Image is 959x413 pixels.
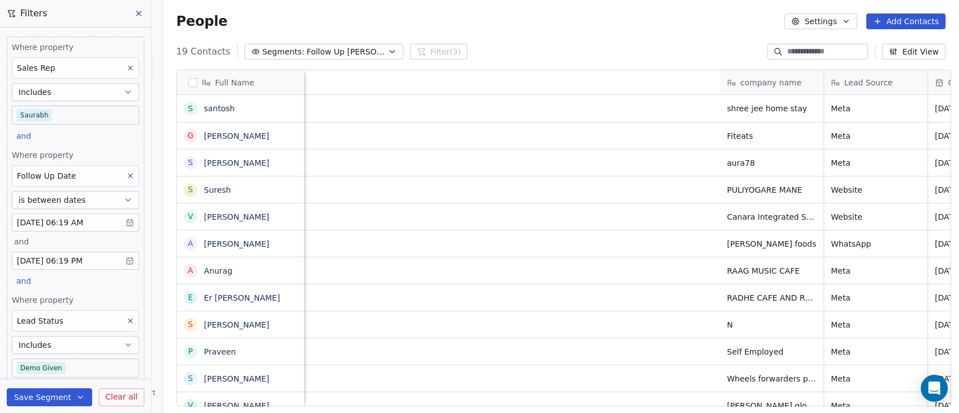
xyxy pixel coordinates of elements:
span: Meta [831,265,921,276]
span: Meta [831,319,921,330]
span: Meta [831,373,921,384]
a: [PERSON_NAME] [204,212,269,221]
span: shree jee home stay [727,103,817,114]
div: P [188,346,193,357]
div: Open Intercom Messenger [921,375,948,402]
span: Website [831,211,921,223]
span: Fiteats [727,130,817,142]
div: Lead Source [824,70,928,94]
a: [PERSON_NAME] [204,401,269,410]
span: Meta [831,292,921,303]
div: company name [720,70,824,94]
span: RAAG MUSIC CAFE [727,265,817,276]
div: S [188,157,193,169]
a: [PERSON_NAME] [204,239,269,248]
a: santosh [204,104,235,113]
a: [PERSON_NAME] [204,131,269,140]
a: [PERSON_NAME] [204,320,269,329]
a: [PERSON_NAME] [204,374,269,383]
span: RADHE CAFE AND RESTAURANT [727,292,817,303]
span: Meta [831,103,921,114]
a: [PERSON_NAME] [204,158,269,167]
span: PULIYOGARE MANE [727,184,817,196]
div: V [188,211,193,223]
div: A [188,265,193,276]
span: aura78 [727,157,817,169]
span: Lead Source [844,77,893,88]
span: Wheels forwarders pvt ltd [727,373,817,384]
a: Anurag [204,266,233,275]
button: Filter(3) [410,44,468,60]
span: Meta [831,157,921,169]
a: Help & Support [93,388,156,397]
span: Meta [831,400,921,411]
button: Settings [784,13,857,29]
span: Full Name [215,77,254,88]
span: Meta [831,346,921,357]
span: company name [740,77,802,88]
div: S [188,319,193,330]
div: A [188,238,193,249]
div: S [188,373,193,384]
button: Add Contacts [866,13,946,29]
div: G [187,130,193,142]
div: grid [177,95,304,407]
span: [PERSON_NAME] global e-store [727,400,817,411]
span: Self Employed [727,346,817,357]
span: WhatsApp [831,238,921,249]
a: Praveen [204,347,236,356]
span: Meta [831,130,921,142]
span: Website [831,184,921,196]
div: E [188,292,193,303]
a: Er [PERSON_NAME] [204,293,280,302]
span: N [727,319,817,330]
span: Follow Up [PERSON_NAME] [307,46,385,58]
div: V [188,400,193,411]
span: Segments: [262,46,304,58]
span: [PERSON_NAME] foods [727,238,817,249]
div: s [188,103,193,115]
a: Suresh [204,185,231,194]
span: Help & Support [104,388,156,397]
div: Full Name [177,70,304,94]
button: Edit View [882,44,946,60]
span: People [176,13,228,30]
span: 19 Contacts [176,45,230,58]
span: Canara Integrated Services Pvt Ltd [727,211,817,223]
div: S [188,184,193,196]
